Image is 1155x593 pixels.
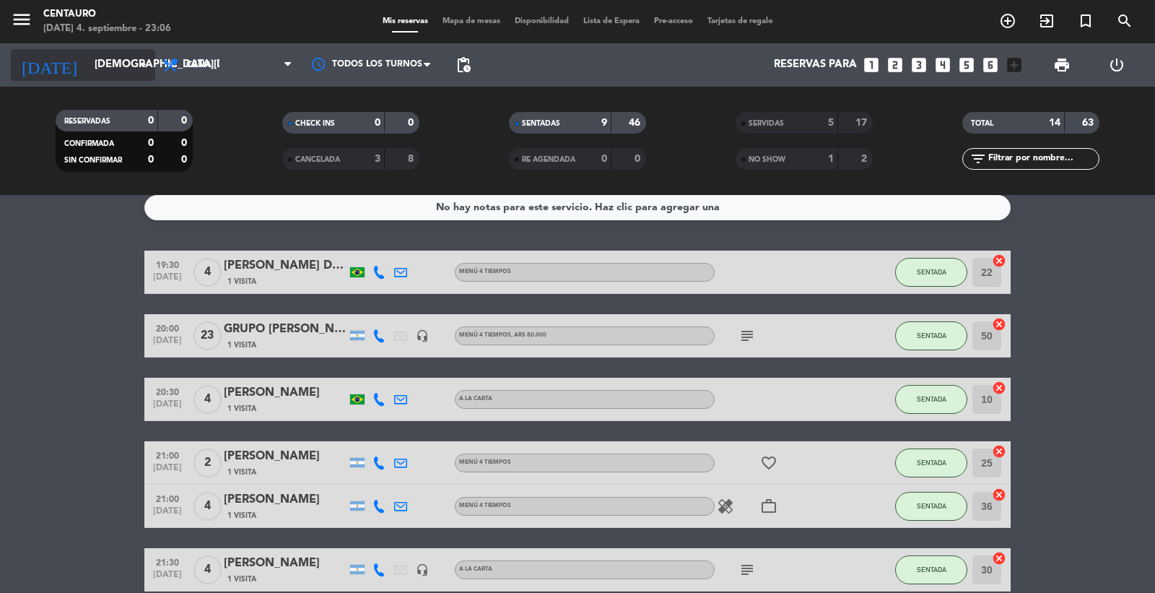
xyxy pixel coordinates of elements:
[992,381,1006,395] i: cancel
[917,332,946,339] span: SENTADA
[375,118,380,128] strong: 0
[749,156,785,163] span: NO SHOW
[507,17,576,25] span: Disponibilidad
[224,554,346,573] div: [PERSON_NAME]
[917,268,946,276] span: SENTADA
[227,403,256,415] span: 1 Visita
[149,490,186,506] span: 21:00
[148,116,154,126] strong: 0
[957,56,976,74] i: looks_5
[647,17,700,25] span: Pre-acceso
[895,258,967,287] button: SENTADA
[1116,12,1133,30] i: search
[1049,118,1060,128] strong: 14
[971,120,993,127] span: TOTAL
[459,332,546,338] span: MENÚ 4 TIEMPOS
[917,502,946,510] span: SENTADA
[224,320,346,339] div: GRUPO [PERSON_NAME] NITES
[149,553,186,570] span: 21:30
[149,336,186,352] span: [DATE]
[149,506,186,523] span: [DATE]
[1038,12,1055,30] i: exit_to_app
[11,9,32,35] button: menu
[700,17,780,25] span: Tarjetas de regalo
[193,385,222,414] span: 4
[969,150,987,168] i: filter_list
[224,384,346,402] div: [PERSON_NAME]
[886,56,905,74] i: looks_two
[895,555,967,584] button: SENTADA
[981,56,1000,74] i: looks_6
[435,17,507,25] span: Mapa de mesas
[760,498,777,515] i: work_outline
[895,449,967,477] button: SENTADA
[992,488,1006,502] i: cancel
[149,383,186,399] span: 20:30
[224,447,346,466] div: [PERSON_NAME]
[999,12,1016,30] i: add_circle_outline
[459,503,511,508] span: MENÚ 4 TIEMPOS
[910,56,928,74] i: looks_3
[992,254,1006,268] i: cancel
[522,120,560,127] span: SENTADAS
[459,459,511,465] span: MENÚ 4 TIEMPOS
[917,395,946,403] span: SENTADA
[1053,56,1071,74] span: print
[64,140,114,147] span: CONFIRMADA
[149,319,186,336] span: 20:00
[186,60,212,70] span: Cena
[193,492,222,521] span: 4
[1082,118,1097,128] strong: 63
[227,339,256,351] span: 1 Visita
[224,490,346,509] div: [PERSON_NAME]
[227,467,256,478] span: 1 Visita
[459,396,492,402] span: A LA CARTA
[917,459,946,467] span: SENTADA
[828,154,834,164] strong: 1
[1005,56,1024,74] i: add_box
[601,154,607,164] strong: 0
[227,276,256,287] span: 1 Visita
[774,59,857,72] span: Reservas para
[148,155,154,165] strong: 0
[459,566,492,572] span: A LA CARTA
[1077,12,1094,30] i: turned_in_not
[64,118,110,125] span: RESERVADAS
[295,120,335,127] span: CHECK INS
[861,154,870,164] strong: 2
[629,118,643,128] strong: 46
[917,566,946,573] span: SENTADA
[455,56,472,74] span: pending_actions
[862,56,881,74] i: looks_one
[193,321,222,350] span: 23
[149,272,186,289] span: [DATE]
[64,157,122,164] span: SIN CONFIRMAR
[149,399,186,416] span: [DATE]
[1108,56,1125,74] i: power_settings_new
[416,329,429,342] i: headset_mic
[601,118,607,128] strong: 9
[193,555,222,584] span: 4
[992,317,1006,332] i: cancel
[511,332,546,338] span: , ARS 80.000
[11,9,32,30] i: menu
[149,570,186,586] span: [DATE]
[459,269,511,274] span: MENÚ 4 TIEMPOS
[408,118,417,128] strong: 0
[193,449,222,477] span: 2
[992,444,1006,459] i: cancel
[760,454,777,472] i: favorite_border
[738,327,756,345] i: subject
[895,321,967,350] button: SENTADA
[1089,43,1144,87] div: LOG OUT
[895,385,967,414] button: SENTADA
[855,118,870,128] strong: 17
[181,138,190,148] strong: 0
[181,116,190,126] strong: 0
[181,155,190,165] strong: 0
[43,22,171,36] div: [DATE] 4. septiembre - 23:06
[295,156,340,163] span: CANCELADA
[227,510,256,521] span: 1 Visita
[134,56,152,74] i: arrow_drop_down
[436,199,720,216] div: No hay notas para este servicio. Haz clic para agregar una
